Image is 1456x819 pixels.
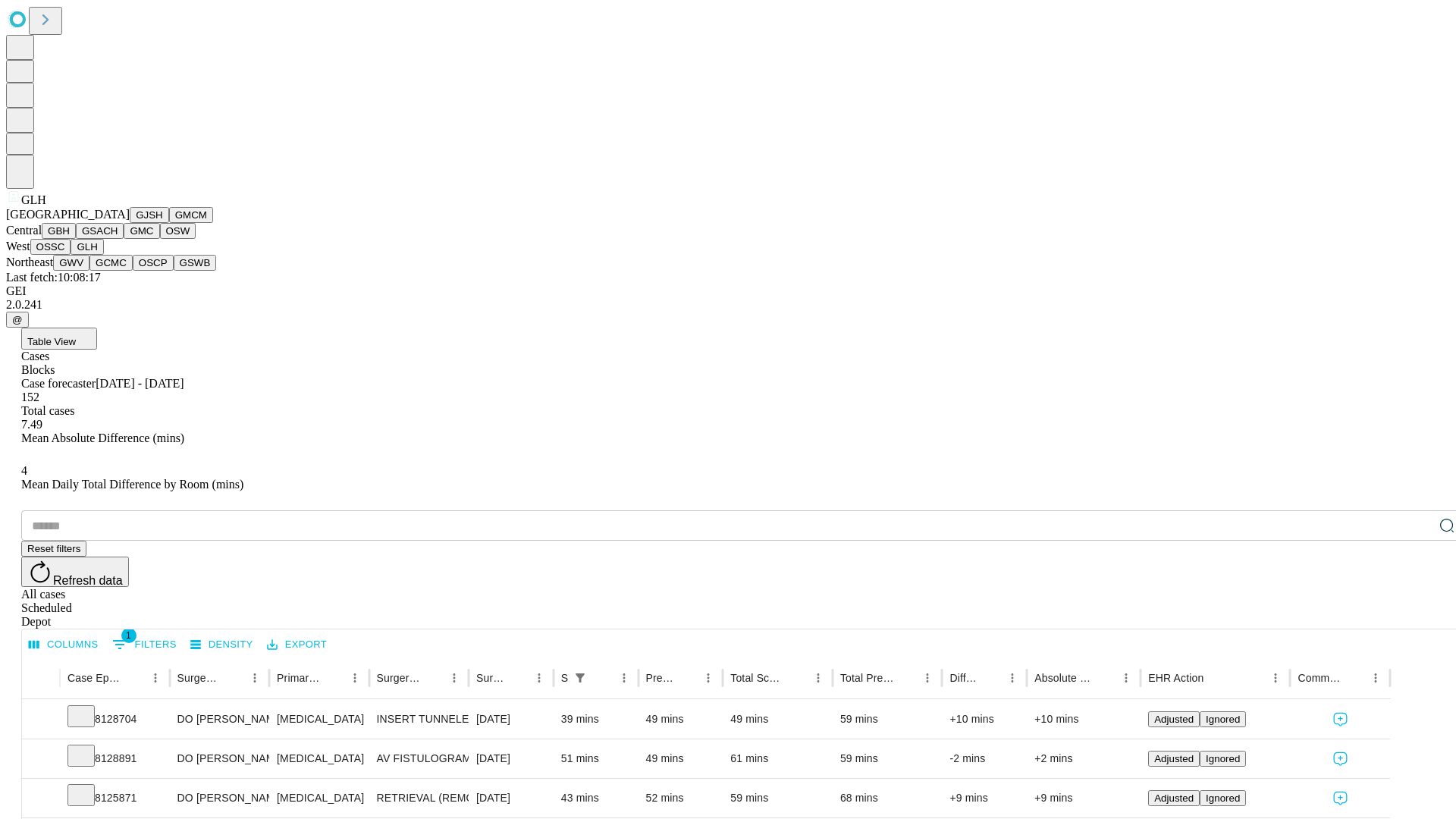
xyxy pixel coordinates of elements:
button: Menu [808,667,829,689]
div: 43 mins [561,779,631,817]
div: 39 mins [561,700,631,739]
span: Table View [27,336,76,347]
button: Sort [124,667,145,689]
button: GSWB [174,255,217,271]
div: 59 mins [730,779,825,817]
button: Adjusted [1148,751,1200,767]
span: 4 [21,464,27,477]
button: Expand [30,746,52,773]
div: 52 mins [646,779,716,817]
div: -2 mins [949,739,1019,778]
div: Surgery Name [377,672,421,684]
div: [DATE] [476,739,546,778]
button: Expand [30,786,52,812]
span: [GEOGRAPHIC_DATA] [6,208,130,221]
div: [MEDICAL_DATA] [277,700,361,739]
button: OSW [160,223,196,239]
div: 49 mins [646,700,716,739]
div: +9 mins [949,779,1019,817]
button: Menu [917,667,938,689]
button: GMCM [169,207,213,223]
span: Mean Absolute Difference (mins) [21,431,184,444]
button: Select columns [25,633,102,657]
button: Reset filters [21,541,86,557]
button: OSSC [30,239,71,255]
button: Ignored [1200,711,1246,727]
span: 1 [121,628,136,643]
button: Sort [1094,667,1116,689]
div: 51 mins [561,739,631,778]
div: DO [PERSON_NAME] Do [177,739,262,778]
div: +10 mins [1034,700,1133,739]
div: 49 mins [646,739,716,778]
div: Total Predicted Duration [840,672,895,684]
div: 59 mins [840,700,935,739]
span: Ignored [1206,792,1240,804]
div: Comments [1298,672,1341,684]
span: Adjusted [1154,753,1194,764]
button: Show filters [108,632,180,657]
span: Ignored [1206,714,1240,725]
div: [MEDICAL_DATA] [277,779,361,817]
div: Scheduled In Room Duration [561,672,568,684]
div: [MEDICAL_DATA] [277,739,361,778]
button: GWV [53,255,89,271]
button: Export [263,633,331,657]
button: Menu [1116,667,1137,689]
button: Menu [529,667,550,689]
button: Ignored [1200,751,1246,767]
span: Total cases [21,404,74,417]
button: Refresh data [21,557,129,587]
span: GLH [21,193,46,206]
span: 152 [21,391,39,403]
div: Surgeon Name [177,672,221,684]
button: Expand [30,707,52,733]
button: Sort [896,667,917,689]
div: RETRIEVAL (REMOVAL) OF INTRAVASCULAR [PERSON_NAME] FILTER, ENDOVASCULAR INCLUDING VASCULAR ACCESS... [377,779,461,817]
button: Menu [344,667,366,689]
div: Predicted In Room Duration [646,672,676,684]
span: Case forecaster [21,377,96,390]
div: Difference [949,672,979,684]
div: 1 active filter [570,667,591,689]
span: Central [6,224,42,237]
div: 68 mins [840,779,935,817]
div: EHR Action [1148,672,1203,684]
span: [DATE] - [DATE] [96,377,184,390]
button: Sort [223,667,244,689]
span: West [6,240,30,253]
div: Surgery Date [476,672,506,684]
div: Total Scheduled Duration [730,672,785,684]
button: Sort [422,667,444,689]
div: AV FISTULOGRAM DIAGNOSTIC [377,739,461,778]
button: Density [187,633,257,657]
button: GLH [71,239,103,255]
button: Sort [1205,667,1226,689]
span: Adjusted [1154,792,1194,804]
button: Menu [698,667,719,689]
span: Last fetch: 10:08:17 [6,271,101,284]
button: Menu [145,667,166,689]
button: GJSH [130,207,169,223]
div: DO [PERSON_NAME] Do [177,779,262,817]
button: Menu [444,667,465,689]
div: 49 mins [730,700,825,739]
div: 8128891 [67,739,162,778]
span: Adjusted [1154,714,1194,725]
span: Reset filters [27,543,80,554]
div: [DATE] [476,700,546,739]
button: Sort [981,667,1002,689]
div: GEI [6,284,1450,298]
button: Sort [592,667,613,689]
button: Menu [244,667,265,689]
div: 2.0.241 [6,298,1450,312]
div: Absolute Difference [1034,672,1093,684]
button: Sort [786,667,808,689]
div: 8128704 [67,700,162,739]
div: Primary Service [277,672,321,684]
button: OSCP [133,255,174,271]
div: DO [PERSON_NAME] Do [177,700,262,739]
button: Menu [1365,667,1386,689]
div: INSERT TUNNELED CENTRAL VENOUS ACCESS WITH SUBQ PORT [377,700,461,739]
span: Northeast [6,256,53,268]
